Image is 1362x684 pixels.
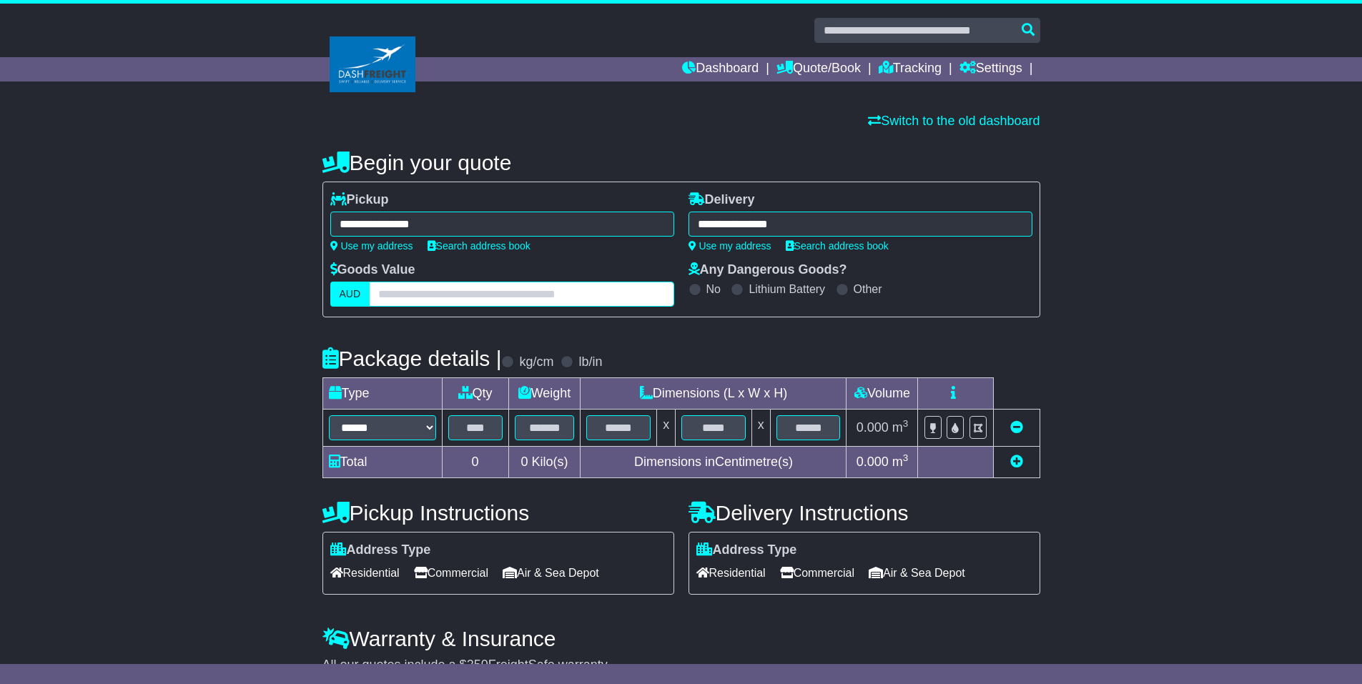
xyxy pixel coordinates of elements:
a: Dashboard [682,57,759,81]
a: Use my address [330,240,413,252]
td: x [657,410,676,447]
h4: Warranty & Insurance [322,627,1040,650]
a: Quote/Book [776,57,861,81]
a: Remove this item [1010,420,1023,435]
label: Address Type [696,542,797,558]
span: 250 [467,658,488,672]
td: Dimensions (L x W x H) [581,378,847,410]
label: Address Type [330,542,431,558]
a: Tracking [879,57,942,81]
span: Air & Sea Depot [869,562,965,584]
td: Kilo(s) [508,447,581,478]
label: Pickup [330,192,389,208]
span: Residential [330,562,400,584]
div: All our quotes include a $ FreightSafe warranty. [322,658,1040,673]
td: Weight [508,378,581,410]
a: Search address book [428,240,531,252]
span: m [892,420,909,435]
label: AUD [330,282,370,307]
a: Settings [959,57,1022,81]
h4: Begin your quote [322,151,1040,174]
span: m [892,455,909,469]
label: Any Dangerous Goods? [689,262,847,278]
span: Air & Sea Depot [503,562,599,584]
td: 0 [442,447,508,478]
label: lb/in [578,355,602,370]
td: x [751,410,770,447]
sup: 3 [903,452,909,463]
label: Other [854,282,882,296]
label: No [706,282,721,296]
a: Switch to the old dashboard [868,114,1040,128]
td: Dimensions in Centimetre(s) [581,447,847,478]
span: 0 [520,455,528,469]
h4: Pickup Instructions [322,501,674,525]
span: Commercial [780,562,854,584]
sup: 3 [903,418,909,429]
td: Qty [442,378,508,410]
span: 0.000 [857,420,889,435]
span: Residential [696,562,766,584]
a: Add new item [1010,455,1023,469]
label: Lithium Battery [749,282,825,296]
td: Type [322,378,442,410]
h4: Delivery Instructions [689,501,1040,525]
label: Delivery [689,192,755,208]
td: Volume [847,378,918,410]
span: Commercial [414,562,488,584]
h4: Package details | [322,347,502,370]
span: 0.000 [857,455,889,469]
a: Search address book [786,240,889,252]
a: Use my address [689,240,771,252]
label: Goods Value [330,262,415,278]
label: kg/cm [519,355,553,370]
td: Total [322,447,442,478]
